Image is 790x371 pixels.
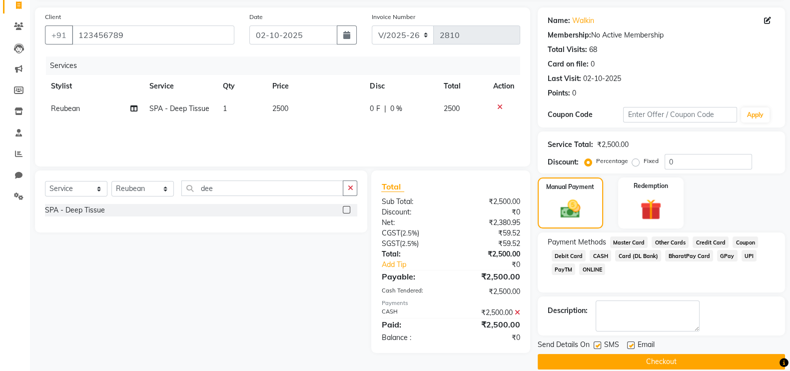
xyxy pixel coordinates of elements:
[444,104,460,113] span: 2500
[374,196,451,207] div: Sub Total:
[604,339,619,352] span: SMS
[742,250,757,261] span: UPI
[717,250,738,261] span: GPay
[548,139,593,150] div: Service Total:
[372,12,415,21] label: Invoice Number
[451,238,528,249] div: ₹59.52
[381,299,520,307] div: Payments
[181,180,343,196] input: Search or Scan
[374,332,451,343] div: Balance :
[401,239,416,247] span: 2.5%
[548,44,587,55] div: Total Visits:
[548,237,606,247] span: Payment Methods
[384,103,386,114] span: |
[249,12,263,21] label: Date
[652,236,689,248] span: Other Cards
[552,263,576,275] span: PayTM
[45,75,143,97] th: Stylist
[451,217,528,228] div: ₹2,380.95
[741,107,770,122] button: Apply
[451,332,528,343] div: ₹0
[143,75,217,97] th: Service
[634,181,668,190] label: Redemption
[266,75,364,97] th: Price
[548,15,570,26] div: Name:
[374,318,451,330] div: Paid:
[451,318,528,330] div: ₹2,500.00
[596,156,628,165] label: Percentage
[390,103,402,114] span: 0 %
[665,250,713,261] span: BharatPay Card
[272,104,288,113] span: 2500
[634,196,668,222] img: _gift.svg
[583,73,621,84] div: 02-10-2025
[451,249,528,259] div: ₹2,500.00
[381,181,404,192] span: Total
[402,229,417,237] span: 2.5%
[554,197,587,220] img: _cash.svg
[374,259,463,270] a: Add Tip
[638,339,655,352] span: Email
[149,104,209,113] span: SPA - Deep Tissue
[45,205,105,215] div: SPA - Deep Tissue
[45,25,73,44] button: +91
[45,12,61,21] label: Client
[623,107,737,122] input: Enter Offer / Coupon Code
[451,270,528,282] div: ₹2,500.00
[546,182,594,191] label: Manual Payment
[370,103,380,114] span: 0 F
[451,286,528,297] div: ₹2,500.00
[374,270,451,282] div: Payable:
[610,236,648,248] span: Master Card
[548,30,775,40] div: No Active Membership
[572,88,576,98] div: 0
[223,104,227,113] span: 1
[591,59,595,69] div: 0
[693,236,729,248] span: Credit Card
[374,249,451,259] div: Total:
[451,207,528,217] div: ₹0
[451,307,528,318] div: ₹2,500.00
[733,236,758,248] span: Coupon
[590,250,611,261] span: CASH
[381,228,400,237] span: CGST
[552,250,586,261] span: Debit Card
[548,305,588,316] div: Description:
[374,228,451,238] div: ( )
[589,44,597,55] div: 68
[451,228,528,238] div: ₹59.52
[615,250,661,261] span: Card (DL Bank)
[572,15,594,26] a: Walkin
[538,339,590,352] span: Send Details On
[374,286,451,297] div: Cash Tendered:
[644,156,659,165] label: Fixed
[464,259,528,270] div: ₹0
[548,88,570,98] div: Points:
[46,56,528,75] div: Services
[364,75,437,97] th: Disc
[579,263,605,275] span: ONLINE
[548,73,581,84] div: Last Visit:
[51,104,80,113] span: Reubean
[487,75,520,97] th: Action
[548,109,624,120] div: Coupon Code
[597,139,629,150] div: ₹2,500.00
[374,217,451,228] div: Net:
[374,207,451,217] div: Discount:
[451,196,528,207] div: ₹2,500.00
[374,238,451,249] div: ( )
[548,30,591,40] div: Membership:
[538,354,785,369] button: Checkout
[381,239,399,248] span: SGST
[548,157,579,167] div: Discount:
[217,75,266,97] th: Qty
[72,25,234,44] input: Search by Name/Mobile/Email/Code
[374,307,451,318] div: CASH
[548,59,589,69] div: Card on file:
[438,75,487,97] th: Total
